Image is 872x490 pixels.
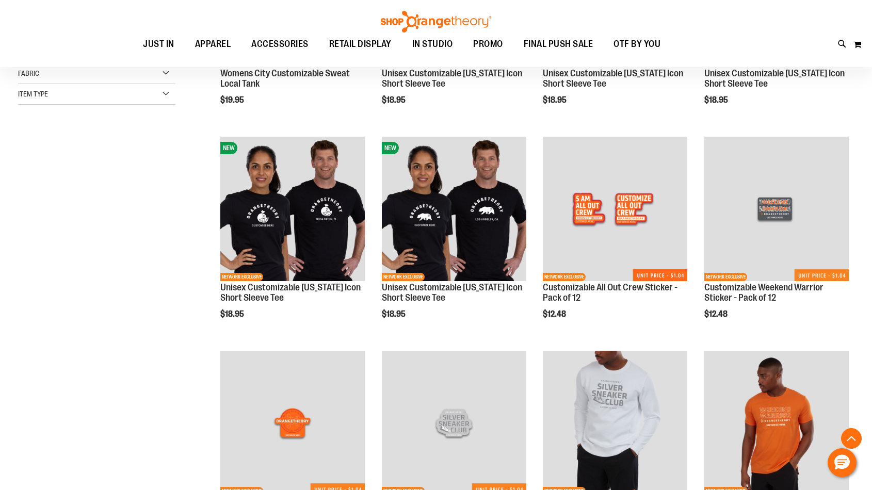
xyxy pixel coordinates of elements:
span: JUST IN [143,32,174,56]
span: NETWORK EXCLUSIVE [220,273,263,281]
span: $12.48 [543,309,568,319]
span: RETAIL DISPLAY [329,32,392,56]
span: ACCESSORIES [251,32,309,56]
a: Customizable All Out Crew Sticker - Pack of 12NETWORK EXCLUSIVE [543,137,687,283]
img: Customizable Weekend Warrior Sticker - Pack of 12 [704,137,849,281]
button: Back To Top [841,428,862,449]
a: PROMO [463,32,513,56]
span: $12.48 [704,309,729,319]
a: Customizable All Out Crew Sticker - Pack of 12 [543,282,677,303]
div: product [699,132,854,345]
span: Item Type [18,90,48,98]
a: APPAREL [185,32,241,56]
a: OTF City Unisex Florida Icon SS Tee BlackNEWNETWORK EXCLUSIVE [220,137,365,283]
span: NETWORK EXCLUSIVE [382,273,425,281]
img: OTF City Unisex California Icon SS Tee Black [382,137,526,281]
span: IN STUDIO [412,32,453,56]
a: Unisex Customizable [US_STATE] Icon Short Sleeve Tee [704,68,845,89]
a: Customizable Weekend Warrior Sticker - Pack of 12 [704,282,823,303]
span: $18.95 [704,95,730,105]
button: Hello, have a question? Let’s chat. [828,448,857,477]
img: Customizable All Out Crew Sticker - Pack of 12 [543,137,687,281]
a: Unisex Customizable [US_STATE] Icon Short Sleeve Tee [220,282,361,303]
span: NEW [382,142,399,154]
span: Fabric [18,69,39,77]
a: ACCESSORIES [241,32,319,56]
span: APPAREL [195,32,231,56]
a: Unisex Customizable [US_STATE] Icon Short Sleeve Tee [382,282,522,303]
span: $18.95 [382,309,407,319]
img: Shop Orangetheory [379,11,493,32]
a: OTF City Unisex California Icon SS Tee BlackNEWNETWORK EXCLUSIVE [382,137,526,283]
span: NETWORK EXCLUSIVE [704,273,747,281]
a: OTF BY YOU [603,32,671,56]
span: OTF BY YOU [613,32,660,56]
span: $18.95 [220,309,246,319]
a: RETAIL DISPLAY [319,32,402,56]
a: IN STUDIO [402,32,463,56]
div: product [215,132,370,345]
span: $18.95 [543,95,568,105]
span: NEW [220,142,237,154]
a: Unisex Customizable [US_STATE] Icon Short Sleeve Tee [382,68,522,89]
span: NETWORK EXCLUSIVE [543,273,586,281]
span: $19.95 [220,95,246,105]
a: Customizable Weekend Warrior Sticker - Pack of 12NETWORK EXCLUSIVE [704,137,849,283]
span: PROMO [473,32,503,56]
span: $18.95 [382,95,407,105]
a: Womens City Customizable Sweat Local Tank [220,68,350,89]
img: OTF City Unisex Florida Icon SS Tee Black [220,137,365,281]
div: product [538,132,692,345]
span: FINAL PUSH SALE [524,32,593,56]
div: product [377,132,531,345]
a: FINAL PUSH SALE [513,32,604,56]
a: JUST IN [133,32,185,56]
a: Unisex Customizable [US_STATE] Icon Short Sleeve Tee [543,68,683,89]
